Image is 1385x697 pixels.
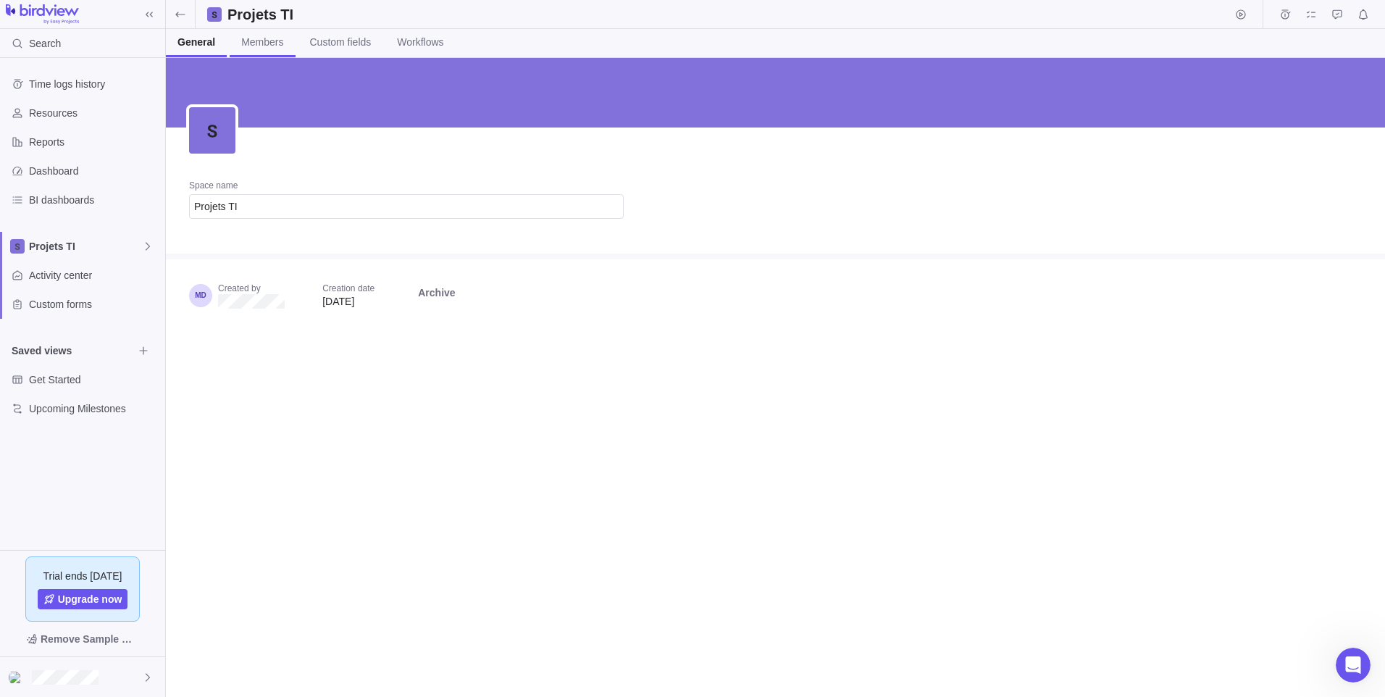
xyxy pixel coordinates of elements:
span: Notifications [1353,4,1373,25]
span: Projets TI [29,239,142,254]
a: Source reference 123535923: [148,350,159,362]
button: Home [227,6,254,33]
span: Start timer [1231,4,1251,25]
span: Reports [29,135,159,149]
li: Message boards for their assigned activities [34,267,267,281]
span: Approval requests [1327,4,1347,25]
button: Send a message… [248,469,272,492]
img: logo [6,4,79,25]
a: Members [230,29,295,57]
div: Close [254,6,280,32]
span: Custom forms [29,297,159,312]
div: how to give view permissions to guests [67,79,267,93]
div: Marc Durocher [9,669,26,686]
span: Trial ends [DATE] [43,569,122,583]
li: Activities they're assigned to or created [34,251,267,264]
span: Remove Sample Data [12,627,154,651]
span: BI dashboards [29,193,159,207]
div: Fin says… [12,415,278,479]
span: Activity center [29,268,159,283]
button: go back [9,6,37,33]
a: Time logs [1275,11,1295,22]
span: Upgrade now [58,592,122,606]
div: Created by [218,283,285,294]
a: Workflows [385,29,455,57]
a: Custom fields [298,29,383,57]
a: Source reference 123535969: [145,393,156,404]
div: Guest users have predefined permissions that cannot be modified like regular users. Guests automa... [12,114,278,414]
div: Space name [189,180,624,194]
span: General [177,35,215,49]
h1: Fin [70,14,88,25]
span: Custom fields [310,35,372,49]
span: Archive [412,283,461,303]
button: Emoji picker [22,475,34,486]
h2: Projets TI [227,4,293,25]
div: Fin says… [12,114,278,415]
div: Is that what you were looking for? [23,424,196,438]
span: My assignments [1301,4,1321,25]
div: For formal approval workflows, the approver needs proper "View" permissions in their access level... [23,306,267,405]
img: Profile image for Fin [41,8,64,31]
div: Marc says… [12,70,278,114]
a: Approval requests [1327,11,1347,22]
span: Remove Sample Data [41,630,139,648]
span: Upcoming Milestones [29,401,159,416]
span: Resources [29,106,159,120]
span: Archive [418,285,455,300]
div: Creation date [322,283,375,294]
span: Browse views [133,341,154,361]
div: Guest users have predefined permissions that cannot be modified like regular users. Guests automa... [23,122,267,193]
textarea: Message… [12,444,277,469]
div: Is that what you were looking for?Fin • 1m ago [12,415,207,447]
a: General [166,29,227,57]
div: However, guests cannot be given additional "View" permissions beyond what's built into their role... [23,201,267,243]
span: Dashboard [29,164,159,178]
a: Source reference 131868819: [220,181,232,193]
span: Search [29,36,61,51]
span: Members [241,35,283,49]
span: [DATE] [322,296,354,307]
span: Get Started [29,372,159,387]
a: Notifications [1353,11,1373,22]
div: how to give view permissions to guests [55,70,278,102]
a: My assignments [1301,11,1321,22]
img: Show [9,672,26,683]
span: Workflows [397,35,443,49]
a: Upgrade now [38,589,128,609]
span: Time logs history [29,77,159,91]
li: Files on activities they're assigned to [34,285,267,299]
span: Time logs [1275,4,1295,25]
iframe: Intercom live chat [1336,648,1371,683]
span: Saved views [12,343,133,358]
